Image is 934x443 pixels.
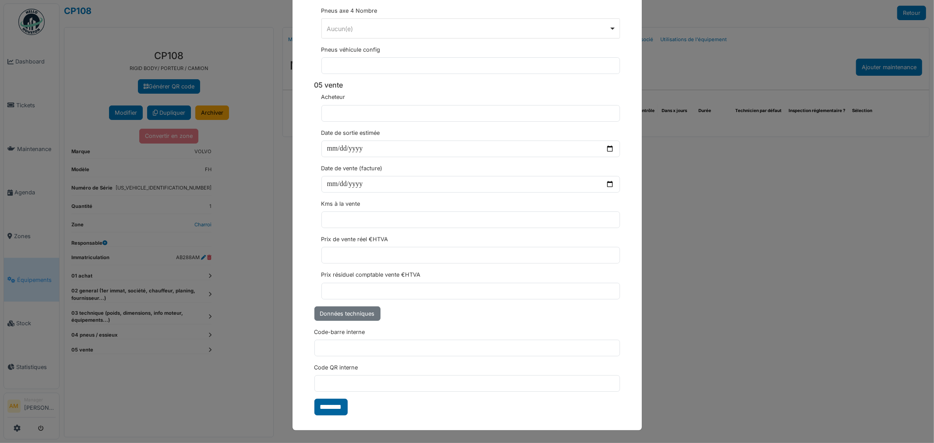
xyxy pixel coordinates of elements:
[321,235,388,243] label: Prix de vente réel €HTVA
[314,81,620,89] h6: 05 vente
[327,24,609,33] div: Aucun(e)
[314,328,365,336] label: Code-barre interne
[321,200,360,208] label: Kms à la vente
[321,93,345,101] label: Acheteur
[314,363,358,372] label: Code QR interne
[321,129,380,137] label: Date de sortie estimée
[314,306,381,321] div: Données techniques
[321,164,383,172] label: Date de vente (facture)
[321,271,421,279] label: Prix résiduel comptable vente €HTVA
[321,7,377,15] label: Pneus axe 4 Nombre
[321,46,381,54] label: Pneus véhicule config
